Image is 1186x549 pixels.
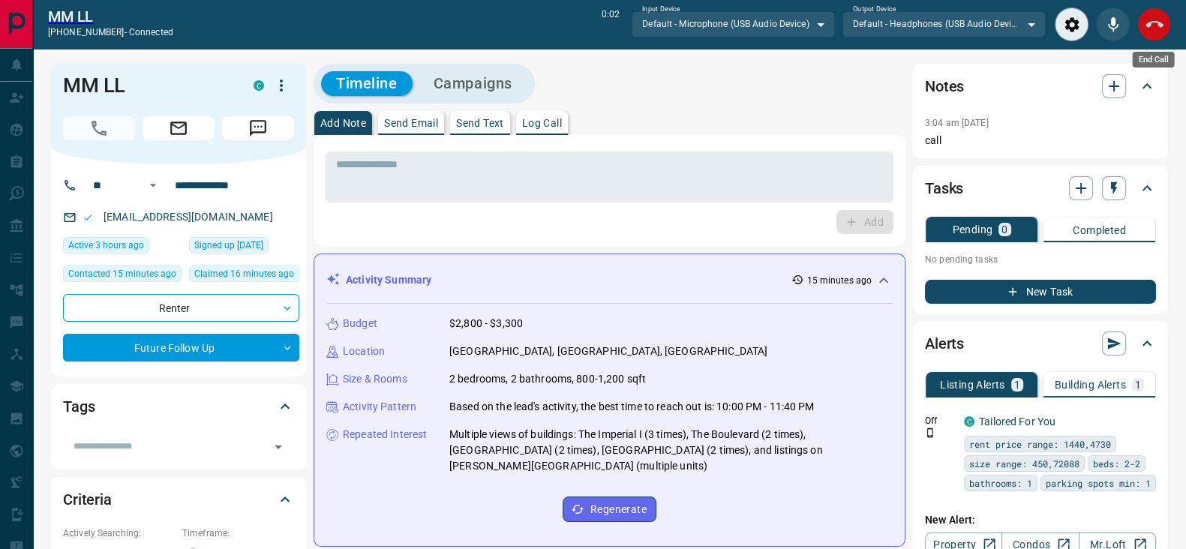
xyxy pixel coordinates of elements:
h1: MM LL [63,73,231,97]
p: 15 minutes ago [806,274,872,287]
p: Timeframe: [182,526,294,540]
p: Activity Pattern [343,399,416,415]
p: $2,800 - $3,300 [449,316,523,331]
span: Active 3 hours ago [68,238,144,253]
span: beds: 2-2 [1093,456,1140,471]
p: Based on the lead's activity, the best time to reach out is: 10:00 PM - 11:40 PM [449,399,815,415]
p: Add Note [320,118,366,128]
div: Thu Oct 16 2025 [189,265,299,286]
p: Completed [1073,225,1126,235]
div: End Call [1137,7,1171,41]
a: Tailored For You [979,415,1055,427]
span: size range: 450,72088 [969,456,1079,471]
span: parking spots min: 1 [1046,475,1151,490]
p: Actively Searching: [63,526,175,540]
p: 0:02 [602,7,620,41]
button: Open [268,436,289,457]
div: Tasks [925,170,1156,206]
div: Future Follow Up [63,334,299,361]
label: Output Device [853,4,896,14]
p: Multiple views of buildings: The Imperial I (3 times), The Boulevard (2 times), [GEOGRAPHIC_DATA]... [449,427,893,474]
span: Message [222,116,294,140]
p: 3:04 am [DATE] [925,118,989,128]
p: call [925,133,1156,148]
button: Campaigns [419,71,527,96]
p: Listing Alerts [940,379,1005,390]
p: No pending tasks [925,248,1156,271]
button: New Task [925,280,1156,304]
span: Signed up [DATE] [194,238,263,253]
span: Contacted 15 minutes ago [68,266,176,281]
svg: Email Valid [83,212,93,223]
p: 0 [1001,224,1007,235]
p: 1 [1014,379,1020,390]
p: Location [343,343,385,359]
div: Notes [925,68,1156,104]
button: Regenerate [563,496,656,522]
p: Off [925,414,955,427]
div: condos.ca [254,80,264,91]
a: [EMAIL_ADDRESS][DOMAIN_NAME] [104,211,273,223]
p: Size & Rooms [343,371,407,387]
div: Tags [63,388,294,424]
p: New Alert: [925,512,1156,528]
div: Activity Summary15 minutes ago [326,266,893,294]
span: Email [143,116,215,140]
p: [GEOGRAPHIC_DATA], [GEOGRAPHIC_DATA], [GEOGRAPHIC_DATA] [449,343,767,359]
p: Log Call [522,118,562,128]
p: Pending [952,224,992,235]
span: Call [63,116,135,140]
p: Send Text [456,118,504,128]
p: 2 bedrooms, 2 bathrooms, 800-1,200 sqft [449,371,646,387]
div: Thu Oct 16 2025 [63,265,182,286]
label: Input Device [642,4,680,14]
div: Default - Microphone (USB Audio Device) [632,11,835,37]
h2: Tags [63,394,95,418]
h2: Tasks [925,176,963,200]
div: Sun Jun 22 2025 [189,237,299,258]
div: Criteria [63,481,294,517]
span: Claimed 16 minutes ago [194,266,294,281]
button: Timeline [321,71,413,96]
div: Alerts [925,325,1156,361]
div: Mute [1096,7,1130,41]
p: Building Alerts [1055,379,1126,390]
div: Renter [63,294,299,322]
p: 1 [1135,379,1141,390]
h2: Criteria [63,487,112,511]
svg: Push Notification Only [925,427,935,438]
div: condos.ca [964,416,974,427]
h2: Notes [925,74,964,98]
p: Activity Summary [346,272,431,288]
button: Open [144,176,162,194]
span: rent price range: 1440,4730 [969,436,1111,451]
p: Send Email [384,118,438,128]
span: connected [129,27,173,37]
p: Repeated Interest [343,427,427,442]
div: End Call [1133,52,1175,67]
h2: Alerts [925,331,964,355]
span: bathrooms: 1 [969,475,1032,490]
p: [PHONE_NUMBER] - [48,25,173,39]
p: Budget [343,316,377,331]
div: Default - Headphones (USB Audio Device) [842,11,1046,37]
a: MM LL [48,7,173,25]
div: Audio Settings [1055,7,1088,41]
div: Wed Oct 15 2025 [63,237,182,258]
